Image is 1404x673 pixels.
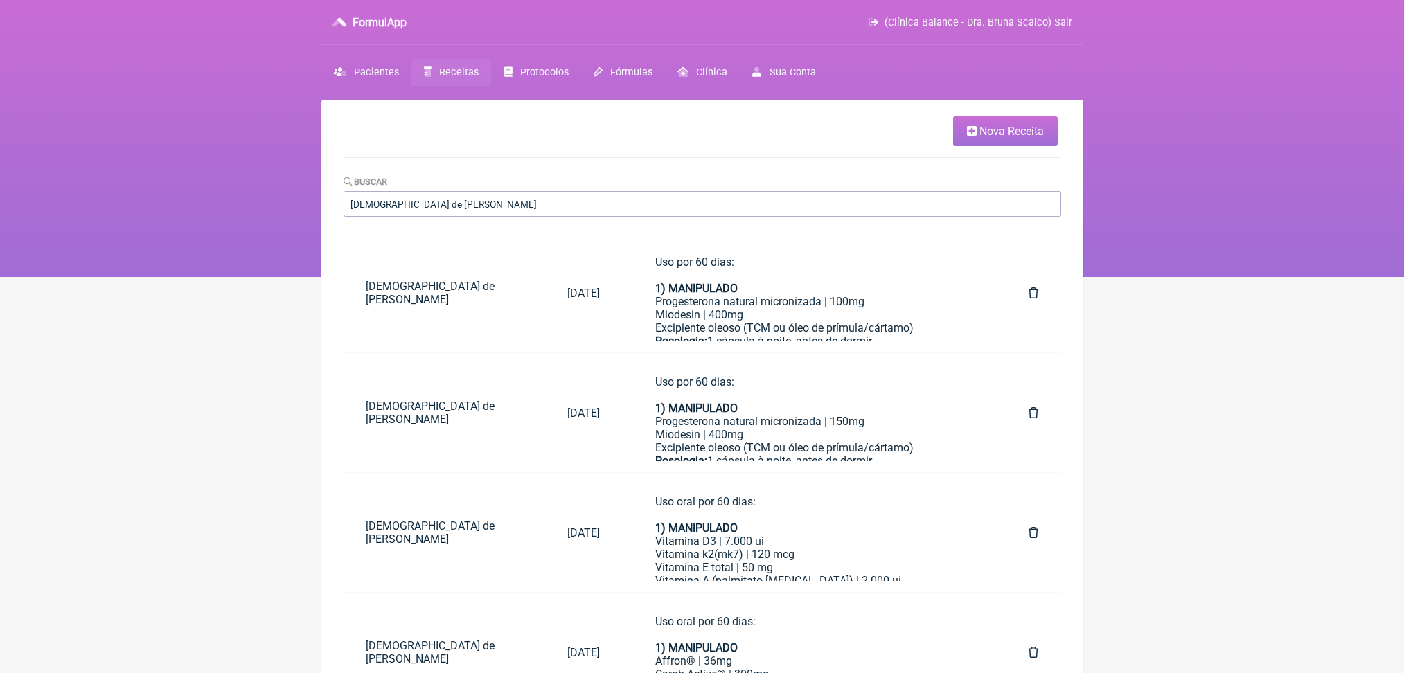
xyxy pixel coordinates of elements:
a: [DEMOGRAPHIC_DATA] de [PERSON_NAME] [344,269,546,317]
a: [DEMOGRAPHIC_DATA] de [PERSON_NAME] [344,388,546,437]
span: Clínica [696,66,727,78]
strong: Posologia: [655,454,707,467]
a: Sua Conta [740,59,828,86]
div: Vitamina A (palmitato [MEDICAL_DATA]) | 2.000 ui Excipiente | cápsula oleosa TCM ou óleo de abacate [655,574,973,600]
span: Nova Receita [979,125,1044,138]
span: Fórmulas [610,66,652,78]
strong: 1) MANIPULADO [655,641,738,654]
div: Vitamina D3 | 7.000 ui [655,535,973,548]
a: Clínica [665,59,740,86]
span: Sua Conta [770,66,816,78]
input: Paciente ou conteúdo da fórmula [344,191,1061,217]
strong: Posologia: [655,334,707,348]
div: Uso oral por 60 dias: [655,615,973,654]
div: Uso por 60 dias: Progesterona natural micronizada | 150mg Miodesin | 400mg Excipiente oleoso (TCM... [655,375,973,494]
div: Vitamina E total | 50 mg [655,561,973,574]
strong: 1) MANIPULADO [655,521,738,535]
div: Affron® | 36mg [655,654,973,667]
a: Uso oral por 60 dias: 1) MANIPULADOVitamina D3 | 7.000 uiVitamina k2(mk7) | 120 mcgVitamina E tot... [633,484,995,581]
a: Receitas [411,59,491,86]
a: [DATE] [545,276,622,311]
a: Pacientes [321,59,411,86]
strong: 1) MANIPULADO [655,282,738,295]
a: Fórmulas [581,59,665,86]
a: (Clínica Balance - Dra. Bruna Scalco) Sair [869,17,1072,28]
a: Uso por 60 dias:1) MANIPULADOProgesterona natural micronizada | 150mgMiodesin | 400mgExcipiente o... [633,364,995,461]
a: Nova Receita [953,116,1058,146]
div: Vitamina k2(mk7) | 120 mcg [655,548,973,561]
a: [DATE] [545,515,622,550]
strong: 1) MANIPULADO [655,402,738,415]
span: (Clínica Balance - Dra. Bruna Scalco) Sair [885,17,1072,28]
a: [DATE] [545,395,622,431]
span: Pacientes [354,66,399,78]
span: Receitas [439,66,479,78]
a: [DATE] [545,635,622,670]
span: Protocolos [520,66,569,78]
div: Uso oral por 60 dias: [655,495,973,521]
a: Protocolos [491,59,581,86]
a: [DEMOGRAPHIC_DATA] de [PERSON_NAME] [344,508,546,557]
div: Uso por 60 dias: Progesterona natural micronizada | 100mg Miodesin | 400mg Excipiente oleoso (TCM... [655,255,973,374]
h3: FormulApp [353,16,407,29]
a: Uso por 60 dias:1) MANIPULADOProgesterona natural micronizada | 100mgMiodesin | 400mgExcipiente o... [633,244,995,341]
label: Buscar [344,177,388,187]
